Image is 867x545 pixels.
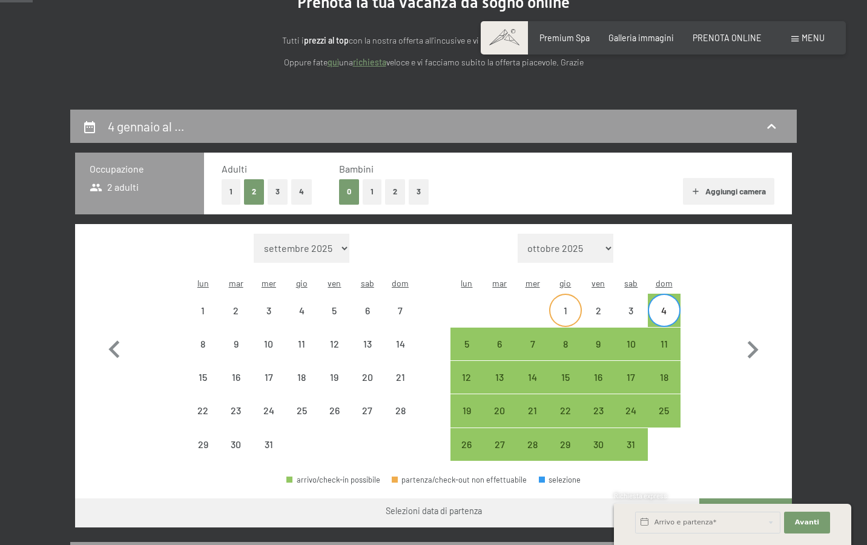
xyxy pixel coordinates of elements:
[450,328,483,360] div: Mon Jan 05 2026
[186,394,219,427] div: partenza/check-out non effettuabile
[220,440,251,470] div: 30
[186,328,219,360] div: partenza/check-out non effettuabile
[648,294,681,326] div: Sun Jan 04 2026
[615,428,647,461] div: partenza/check-out possibile
[285,394,318,427] div: partenza/check-out non effettuabile
[582,394,615,427] div: Fri Jan 23 2026
[254,372,284,403] div: 17
[188,440,218,470] div: 29
[353,57,386,67] a: richiesta
[319,406,349,436] div: 26
[649,406,679,436] div: 25
[222,163,247,174] span: Adulti
[516,428,549,461] div: partenza/check-out possibile
[483,328,516,360] div: Tue Jan 06 2026
[649,306,679,336] div: 4
[318,328,351,360] div: partenza/check-out non effettuabile
[351,328,384,360] div: partenza/check-out non effettuabile
[252,394,285,427] div: partenza/check-out non effettuabile
[608,33,674,43] a: Galleria immagini
[339,163,374,174] span: Bambini
[517,440,547,470] div: 28
[549,328,582,360] div: partenza/check-out possibile
[285,394,318,427] div: Thu Dec 25 2025
[229,278,243,288] abbr: martedì
[483,394,516,427] div: partenza/check-out possibile
[450,394,483,427] div: partenza/check-out possibile
[649,339,679,369] div: 11
[285,361,318,394] div: partenza/check-out non effettuabile
[219,361,252,394] div: partenza/check-out non effettuabile
[220,306,251,336] div: 2
[616,440,646,470] div: 31
[583,339,613,369] div: 9
[254,440,284,470] div: 31
[615,328,647,360] div: Sat Jan 10 2026
[318,361,351,394] div: partenza/check-out non effettuabile
[550,339,581,369] div: 8
[582,428,615,461] div: Fri Jan 30 2026
[219,428,252,461] div: Tue Dec 30 2025
[318,294,351,326] div: partenza/check-out non effettuabile
[615,294,647,326] div: Sat Jan 03 2026
[559,278,571,288] abbr: giovedì
[318,394,351,427] div: partenza/check-out non effettuabile
[186,361,219,394] div: partenza/check-out non effettuabile
[286,306,317,336] div: 4
[583,372,613,403] div: 16
[244,179,264,204] button: 2
[186,428,219,461] div: Mon Dec 29 2025
[188,372,218,403] div: 15
[385,372,415,403] div: 21
[616,306,646,336] div: 3
[361,278,374,288] abbr: sabato
[592,278,605,288] abbr: venerdì
[286,339,317,369] div: 11
[186,361,219,394] div: Mon Dec 15 2025
[219,328,252,360] div: partenza/check-out non effettuabile
[339,179,359,204] button: 0
[385,406,415,436] div: 28
[582,294,615,326] div: partenza/check-out non effettuabile
[285,328,318,360] div: Thu Dec 11 2025
[352,406,383,436] div: 27
[784,512,830,533] button: Avanti
[648,328,681,360] div: partenza/check-out possibile
[220,372,251,403] div: 16
[252,394,285,427] div: Wed Dec 24 2025
[186,294,219,326] div: Mon Dec 01 2025
[392,476,527,484] div: partenza/check-out non effettuabile
[188,406,218,436] div: 22
[252,361,285,394] div: Wed Dec 17 2025
[384,394,417,427] div: Sun Dec 28 2025
[351,328,384,360] div: Sat Dec 13 2025
[517,372,547,403] div: 14
[549,294,582,326] div: partenza/check-out non effettuabile
[648,361,681,394] div: Sun Jan 18 2026
[516,361,549,394] div: partenza/check-out possibile
[318,361,351,394] div: Fri Dec 19 2025
[385,306,415,336] div: 7
[285,294,318,326] div: partenza/check-out non effettuabile
[386,505,482,517] div: Selezioni data di partenza
[549,361,582,394] div: partenza/check-out possibile
[197,278,209,288] abbr: lunedì
[616,372,646,403] div: 17
[108,119,185,134] h2: 4 gennaio al …
[384,328,417,360] div: partenza/check-out non effettuabile
[550,440,581,470] div: 29
[450,328,483,360] div: partenza/check-out possibile
[220,406,251,436] div: 23
[318,394,351,427] div: Fri Dec 26 2025
[648,394,681,427] div: Sun Jan 25 2026
[328,278,341,288] abbr: venerdì
[582,361,615,394] div: partenza/check-out possibile
[795,518,819,527] span: Avanti
[583,306,613,336] div: 2
[484,372,515,403] div: 13
[351,361,384,394] div: Sat Dec 20 2025
[539,33,590,43] span: Premium Spa
[385,179,405,204] button: 2
[483,361,516,394] div: Tue Jan 13 2026
[582,328,615,360] div: partenza/check-out possibile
